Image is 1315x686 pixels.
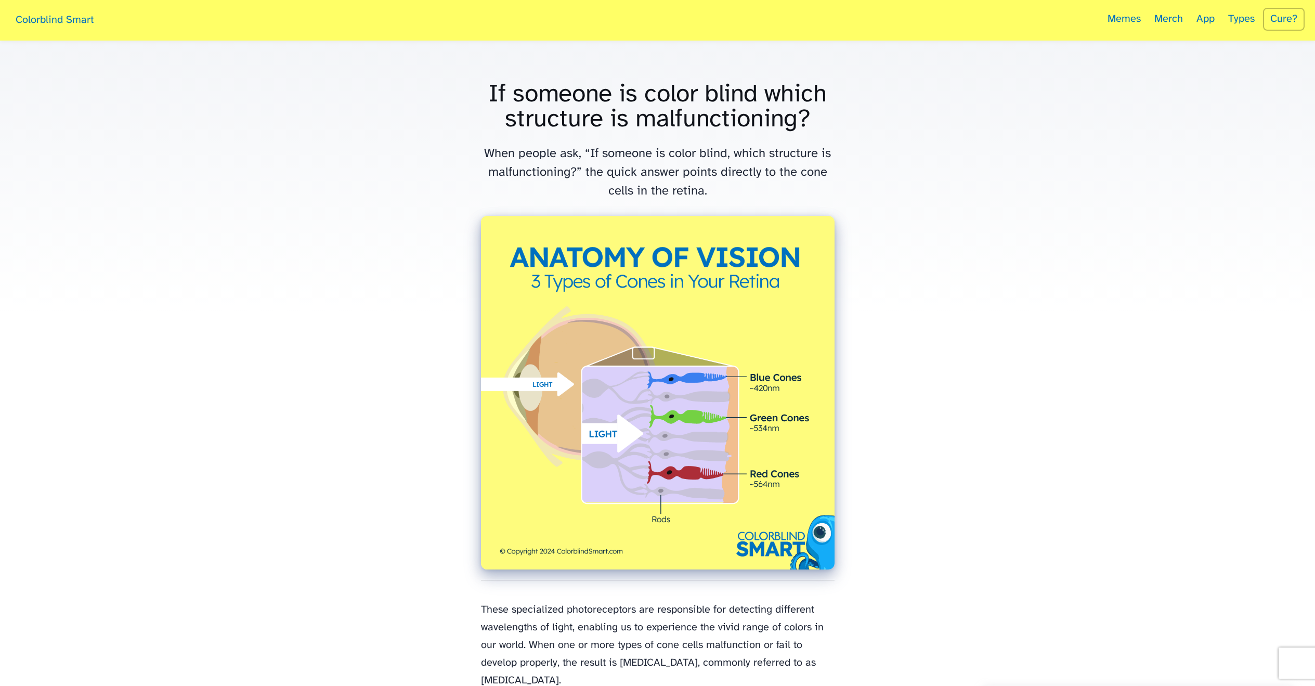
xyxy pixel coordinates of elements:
[10,4,99,38] a: Colorblind Smart
[481,145,835,201] p: When people ask, “If someone is color blind, which structure is malfunctioning?” the quick answer...
[1263,8,1305,31] a: Cure?
[481,216,835,569] img: If someone is color blind which structure is malfunctioning?
[481,82,835,132] h1: If someone is color blind which structure is malfunctioning?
